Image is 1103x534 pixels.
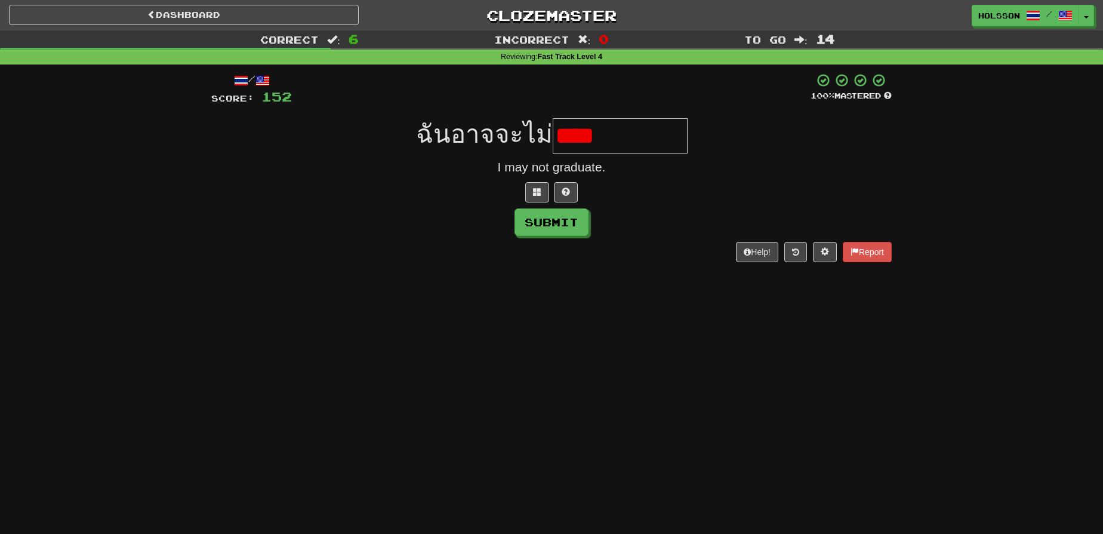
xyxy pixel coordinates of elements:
[349,32,359,46] span: 6
[525,182,549,202] button: Switch sentence to multiple choice alt+p
[736,242,778,262] button: Help!
[211,158,892,176] div: I may not graduate.
[211,73,292,88] div: /
[377,5,726,26] a: Clozemaster
[260,33,319,45] span: Correct
[9,5,359,25] a: Dashboard
[261,89,292,104] span: 152
[211,93,254,103] span: Score:
[794,35,808,45] span: :
[538,53,603,61] strong: Fast Track Level 4
[578,35,591,45] span: :
[972,5,1079,26] a: holsson /
[744,33,786,45] span: To go
[514,208,589,236] button: Submit
[599,32,609,46] span: 0
[978,10,1020,21] span: holsson
[327,35,340,45] span: :
[1046,10,1052,18] span: /
[416,120,553,148] span: ฉันอาจจะไม่
[554,182,578,202] button: Single letter hint - you only get 1 per sentence and score half the points! alt+h
[784,242,807,262] button: Round history (alt+y)
[811,91,892,102] div: Mastered
[811,91,834,100] span: 100 %
[494,33,569,45] span: Incorrect
[816,32,835,46] span: 14
[843,242,892,262] button: Report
